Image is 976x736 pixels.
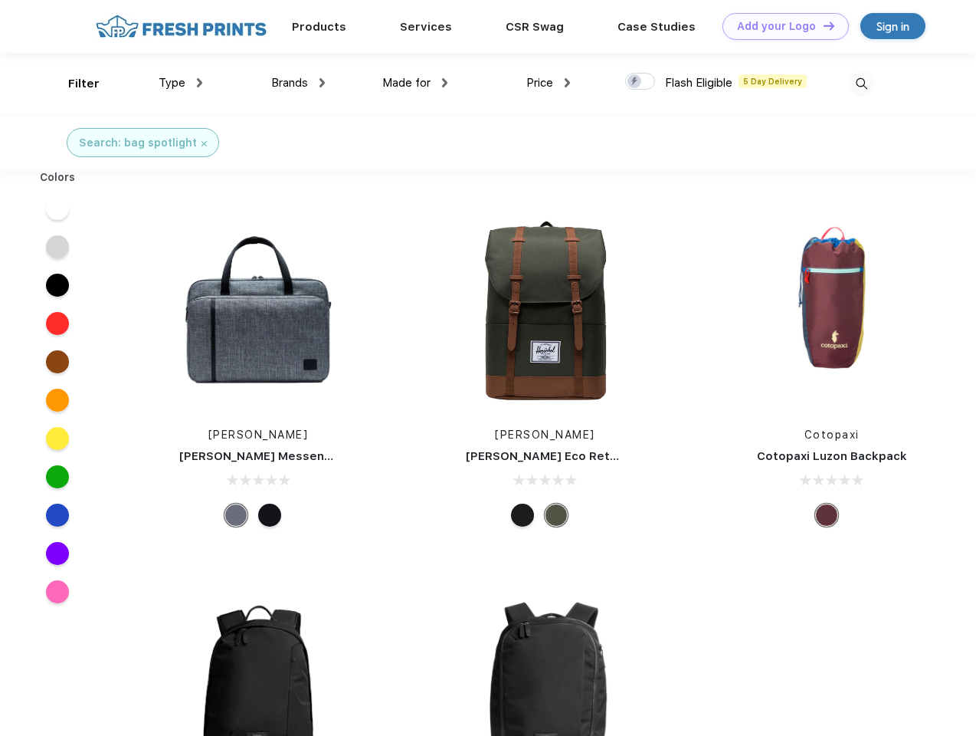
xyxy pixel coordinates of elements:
[737,20,816,33] div: Add your Logo
[757,449,907,463] a: Cotopaxi Luzon Backpack
[179,449,345,463] a: [PERSON_NAME] Messenger
[860,13,925,39] a: Sign in
[28,169,87,186] div: Colors
[849,71,874,97] img: desktop_search.svg
[79,135,197,151] div: Search: bag spotlight
[804,429,860,441] a: Cotopaxi
[495,429,595,441] a: [PERSON_NAME]
[156,208,360,412] img: func=resize&h=266
[824,21,834,30] img: DT
[739,74,807,88] span: 5 Day Delivery
[442,78,447,87] img: dropdown.png
[730,208,934,412] img: func=resize&h=266
[224,504,247,527] div: Raven Crosshatch
[876,18,909,35] div: Sign in
[545,504,568,527] div: Forest
[319,78,325,87] img: dropdown.png
[292,20,346,34] a: Products
[159,76,185,90] span: Type
[208,429,309,441] a: [PERSON_NAME]
[91,13,271,40] img: fo%20logo%202.webp
[443,208,647,412] img: func=resize&h=266
[68,75,100,93] div: Filter
[565,78,570,87] img: dropdown.png
[511,504,534,527] div: Black
[382,76,431,90] span: Made for
[815,504,838,527] div: Surprise
[271,76,308,90] span: Brands
[201,141,207,146] img: filter_cancel.svg
[258,504,281,527] div: Black
[526,76,553,90] span: Price
[665,76,732,90] span: Flash Eligible
[197,78,202,87] img: dropdown.png
[466,449,779,463] a: [PERSON_NAME] Eco Retreat 15" Computer Backpack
